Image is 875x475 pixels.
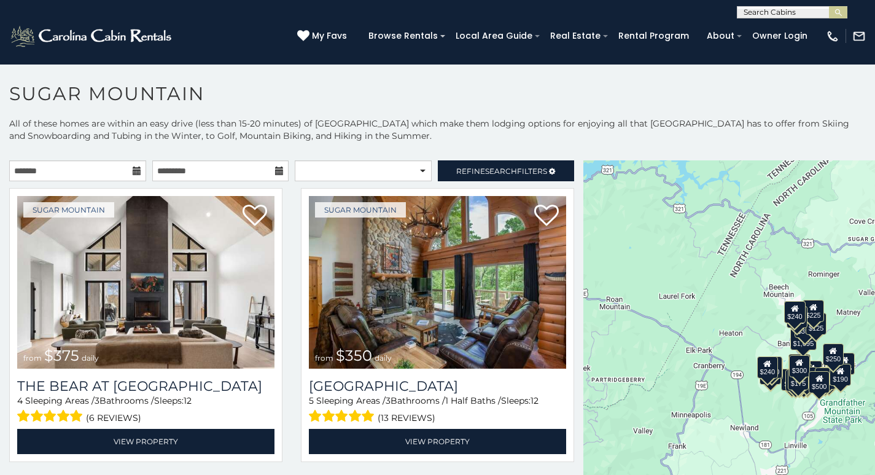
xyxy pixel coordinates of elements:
[375,353,392,363] span: daily
[449,26,539,45] a: Local Area Guide
[445,395,501,406] span: 1 Half Baths /
[814,367,835,390] div: $195
[822,343,843,366] div: $250
[756,356,777,379] div: $240
[86,410,141,426] span: (6 reviews)
[534,203,559,229] a: Add to favorites
[23,353,42,363] span: from
[17,429,274,454] a: View Property
[808,371,829,393] div: $500
[243,203,267,229] a: Add to favorites
[788,355,809,377] div: $300
[82,353,99,363] span: daily
[485,167,517,176] span: Search
[801,361,822,383] div: $200
[17,196,274,369] a: The Bear At Sugar Mountain from $375 daily
[309,395,566,426] div: Sleeping Areas / Bathrooms / Sleeps:
[456,167,547,176] span: Refine Filters
[309,378,566,395] h3: Grouse Moor Lodge
[184,395,192,406] span: 12
[790,328,817,350] div: $1,095
[386,395,391,406] span: 3
[17,395,23,406] span: 4
[761,356,782,379] div: $210
[805,313,826,335] div: $125
[544,26,607,45] a: Real Estate
[312,29,347,42] span: My Favs
[95,395,99,406] span: 3
[789,354,810,376] div: $265
[309,429,566,454] a: View Property
[315,202,406,218] a: Sugar Mountain
[17,378,274,395] a: The Bear At [GEOGRAPHIC_DATA]
[44,347,79,364] span: $375
[612,26,695,45] a: Rental Program
[9,24,175,49] img: White-1-2.png
[786,306,807,328] div: $170
[309,378,566,395] a: [GEOGRAPHIC_DATA]
[378,410,435,426] span: (13 reviews)
[309,196,566,369] img: Grouse Moor Lodge
[788,354,809,376] div: $190
[787,368,808,390] div: $175
[761,358,782,380] div: $225
[23,202,114,218] a: Sugar Mountain
[309,196,566,369] a: Grouse Moor Lodge from $350 daily
[803,300,823,322] div: $225
[830,364,850,386] div: $190
[309,395,314,406] span: 5
[833,353,854,375] div: $155
[785,369,806,391] div: $155
[746,26,814,45] a: Owner Login
[852,29,866,43] img: mail-regular-white.png
[17,378,274,395] h3: The Bear At Sugar Mountain
[701,26,741,45] a: About
[17,395,274,426] div: Sleeping Areas / Bathrooms / Sleeps:
[362,26,444,45] a: Browse Rentals
[17,196,274,369] img: The Bear At Sugar Mountain
[784,301,805,323] div: $240
[438,160,575,181] a: RefineSearchFilters
[531,395,539,406] span: 12
[826,29,839,43] img: phone-regular-white.png
[336,347,372,364] span: $350
[297,29,350,43] a: My Favs
[315,353,333,363] span: from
